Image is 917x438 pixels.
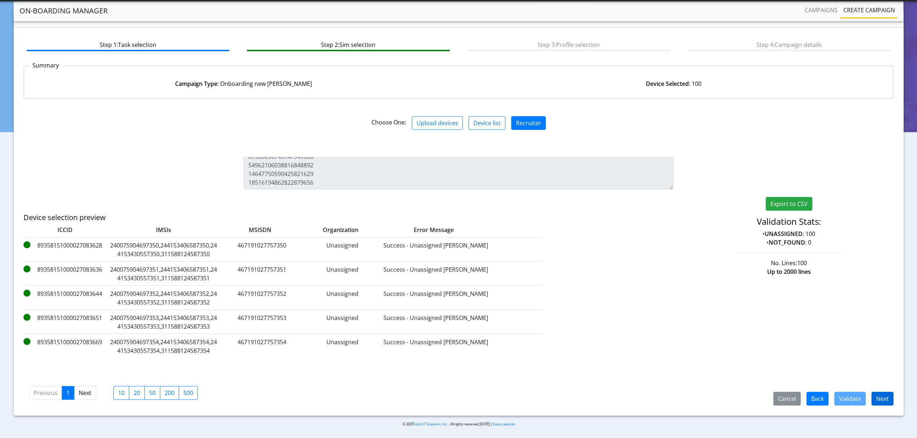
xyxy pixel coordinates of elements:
[307,314,379,331] label: Unassigned
[23,338,107,355] label: 89358151000027083669
[684,229,894,238] p: • : 100
[109,338,218,355] label: 240075904697354,244153406587354,244153430557354,311588124587354
[292,225,364,234] label: Organization
[109,225,218,234] label: IMSIs
[179,386,198,400] label: 500
[19,4,108,18] a: On-Boarding Manager
[802,3,840,17] a: Campaigns
[307,241,379,258] label: Unassigned
[469,116,505,130] button: Device list
[492,422,515,426] a: Status website
[109,265,218,282] label: 240075904697351,244153406587351,244153430557351,311588124587351
[113,386,129,400] label: 10
[684,238,894,247] p: • : 0
[29,79,458,88] div: : Onboarding new [PERSON_NAME]
[221,289,304,307] label: 467191027757352
[23,241,107,258] label: 89358151000027083628
[382,314,490,331] label: Success - Unassigned [PERSON_NAME]
[221,225,289,234] label: MSISDN
[797,259,807,267] span: 100
[382,265,490,282] label: Success - Unassigned [PERSON_NAME]
[74,386,96,400] a: Next
[679,267,899,276] div: Up to 2000 lines
[834,392,866,406] button: Validate
[765,230,803,238] strong: UNASSIGNED
[23,265,107,282] label: 89358151000027083636
[221,314,304,331] label: 467191027757353
[109,241,218,258] label: 240075904697350,244153406587350,244153430557350,311588124587350
[129,386,145,400] label: 20
[458,79,888,88] div: : 100
[109,314,218,331] label: 240075904697353,244153406587353,244153430557353,311588124587353
[62,386,74,400] a: 1
[27,38,229,51] btn: Step 1: Task selection
[766,197,812,211] button: Export to CSV
[307,289,379,307] label: Unassigned
[221,265,304,282] label: 467191027757351
[109,289,218,307] label: 240075904697352,244153406587352,244153430557352,311588124587352
[160,386,179,400] label: 200
[688,38,890,51] btn: Step 4: Campaign details
[30,61,62,70] p: Summary
[175,80,217,88] strong: Campaign Type
[382,338,490,355] label: Success - Unassigned [PERSON_NAME]
[144,386,160,400] label: 50
[769,238,805,246] strong: NOT_FOUND
[413,422,448,426] a: Telit IoT Solutions, Inc.
[646,80,689,88] strong: Device Selected
[221,338,304,355] label: 467191027757354
[235,421,682,427] p: © 2025 . All rights reserved.[DATE] |
[23,289,107,307] label: 89358151000027083644
[412,116,463,130] button: Upload devices
[367,225,475,234] label: Error Message
[247,38,449,51] btn: Step 2: Sim selection
[23,213,604,222] h5: Device selection preview
[684,216,894,227] h4: Validation Stats:
[679,259,899,267] div: No. Lines:
[382,241,490,258] label: Success - Unassigned [PERSON_NAME]
[307,338,379,355] label: Unassigned
[872,392,894,406] button: Next
[773,392,801,406] button: Cancel
[221,241,304,258] label: 467191027757350
[23,314,107,331] label: 89358151000027083651
[382,289,490,307] label: Success - Unassigned [PERSON_NAME]
[467,38,670,51] btn: Step 3: Profile selection
[23,225,107,234] label: ICCID
[807,392,829,406] button: Back
[840,3,898,17] a: Create campaign
[307,265,379,282] label: Unassigned
[371,118,406,126] span: Choose One:
[511,116,546,130] button: Recruiter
